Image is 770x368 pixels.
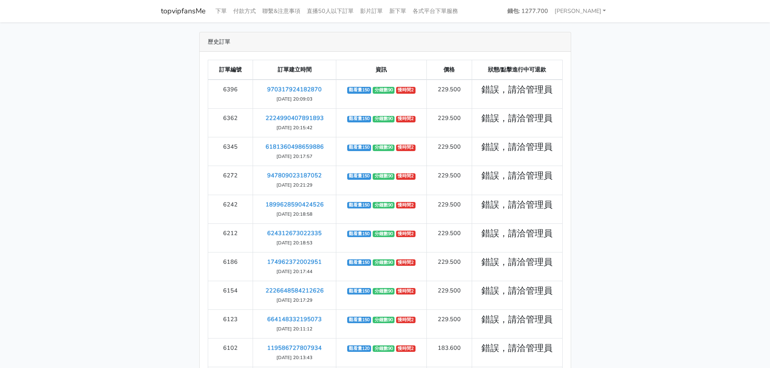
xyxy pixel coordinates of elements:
[208,252,253,281] td: 6186
[208,309,253,338] td: 6123
[161,3,206,19] a: topvipfansMe
[426,166,472,195] td: 229.500
[477,200,557,210] h4: 錯誤，請洽管理員
[267,85,322,93] a: 970317924182870
[208,195,253,223] td: 6242
[426,60,472,80] th: 價格
[507,7,548,15] strong: 錢包: 1277.700
[477,343,557,354] h4: 錯誤，請洽管理員
[396,116,416,122] span: 慢時間2
[267,229,322,237] a: 624312673022335
[357,3,386,19] a: 影片訂單
[477,85,557,95] h4: 錯誤，請洽管理員
[396,288,416,294] span: 慢時間2
[276,182,312,188] small: [DATE] 20:21:29
[347,145,371,151] span: 觀看量150
[477,257,557,268] h4: 錯誤，請洽管理員
[426,80,472,109] td: 229.500
[267,258,322,266] a: 174962372002951
[396,259,416,266] span: 慢時間2
[477,142,557,153] h4: 錯誤，請洽管理員
[373,145,394,151] span: 分鐘數90
[208,60,253,80] th: 訂單編號
[409,3,461,19] a: 各式平台下單服務
[396,345,416,352] span: 慢時間2
[426,109,472,137] td: 229.500
[373,345,394,352] span: 分鐘數90
[276,124,312,131] small: [DATE] 20:15:42
[253,60,336,80] th: 訂單建立時間
[477,171,557,181] h4: 錯誤，請洽管理員
[208,166,253,195] td: 6272
[551,3,610,19] a: [PERSON_NAME]
[230,3,259,19] a: 付款方式
[477,286,557,297] h4: 錯誤，請洽管理員
[472,60,562,80] th: 狀態/點擊進行中可退款
[477,114,557,124] h4: 錯誤，請洽管理員
[347,259,371,266] span: 觀看量150
[396,317,416,323] span: 慢時間2
[347,288,371,294] span: 觀看量150
[266,200,324,208] a: 1899628590424526
[426,137,472,166] td: 229.500
[336,60,426,80] th: 資訊
[200,32,571,52] div: 歷史訂單
[208,281,253,309] td: 6154
[276,96,312,102] small: [DATE] 20:09:03
[259,3,304,19] a: 聯繫&注意事項
[276,297,312,303] small: [DATE] 20:17:29
[347,202,371,208] span: 觀看量150
[267,344,322,352] a: 119586727807934
[276,240,312,246] small: [DATE] 20:18:53
[212,3,230,19] a: 下單
[426,338,472,367] td: 183.600
[426,195,472,223] td: 229.500
[208,109,253,137] td: 6362
[347,231,371,237] span: 觀看量150
[304,3,357,19] a: 直播50人以下訂單
[373,202,394,208] span: 分鐘數90
[426,309,472,338] td: 229.500
[276,326,312,332] small: [DATE] 20:11:12
[276,354,312,361] small: [DATE] 20:13:43
[477,315,557,325] h4: 錯誤，請洽管理員
[266,114,324,122] a: 2224990407891893
[267,171,322,179] a: 947809023187052
[477,229,557,239] h4: 錯誤，請洽管理員
[426,252,472,281] td: 229.500
[208,80,253,109] td: 6396
[347,116,371,122] span: 觀看量150
[396,145,416,151] span: 慢時間2
[426,223,472,252] td: 229.500
[373,288,394,294] span: 分鐘數90
[396,202,416,208] span: 慢時間2
[373,317,394,323] span: 分鐘數90
[373,259,394,266] span: 分鐘數90
[347,317,371,323] span: 觀看量150
[386,3,409,19] a: 新下單
[276,153,312,160] small: [DATE] 20:17:57
[266,143,324,151] a: 6181360498659886
[347,173,371,180] span: 觀看量150
[373,231,394,237] span: 分鐘數90
[426,281,472,309] td: 229.500
[347,87,371,93] span: 觀看量150
[276,268,312,275] small: [DATE] 20:17:44
[208,137,253,166] td: 6345
[396,173,416,180] span: 慢時間2
[266,286,324,294] a: 2226648584212626
[504,3,551,19] a: 錢包: 1277.700
[208,338,253,367] td: 6102
[267,315,322,323] a: 664148332195073
[396,231,416,237] span: 慢時間2
[347,345,371,352] span: 觀看量120
[373,87,394,93] span: 分鐘數90
[276,211,312,217] small: [DATE] 20:18:58
[208,223,253,252] td: 6212
[373,173,394,180] span: 分鐘數90
[373,116,394,122] span: 分鐘數90
[396,87,416,93] span: 慢時間2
